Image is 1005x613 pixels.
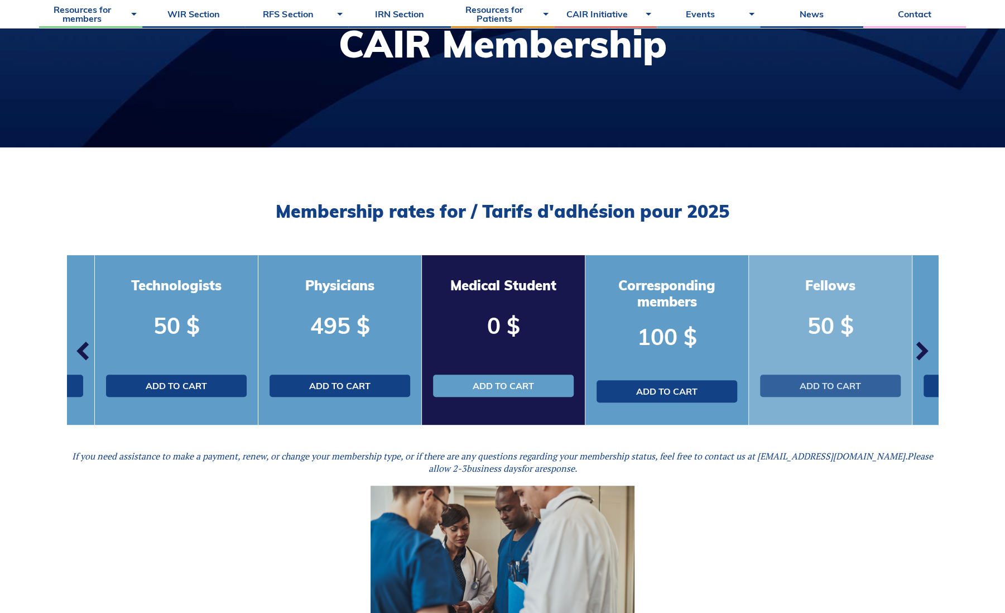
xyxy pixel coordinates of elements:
h3: Corresponding members [597,277,737,310]
a: Add to cart [760,375,901,397]
span: -3 for a [429,450,934,475]
h1: CAIR Membership [339,25,667,63]
p: 50 $ [106,310,247,341]
p: 0 $ [433,310,574,341]
a: Add to cart [597,380,737,403]
i: response. [539,462,577,475]
p: 100 $ [597,321,737,352]
p: 50 $ [760,310,901,341]
i: Please allow 2 [429,450,934,475]
h3: Technologists [106,277,247,294]
h3: Fellows [760,277,901,294]
em: If you need assistance to make a payment, renew, or change your membership type, or if there are ... [72,450,933,475]
a: Add to cart [433,375,574,397]
p: 495 $ [270,310,410,341]
h2: Membership rates for / Tarifs d'adhésion pour 2025 [67,200,938,222]
h3: Medical Student [433,277,574,294]
h3: Physicians [270,277,410,294]
a: Add to cart [106,375,247,397]
i: business days [467,462,521,475]
a: Add to cart [270,375,410,397]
